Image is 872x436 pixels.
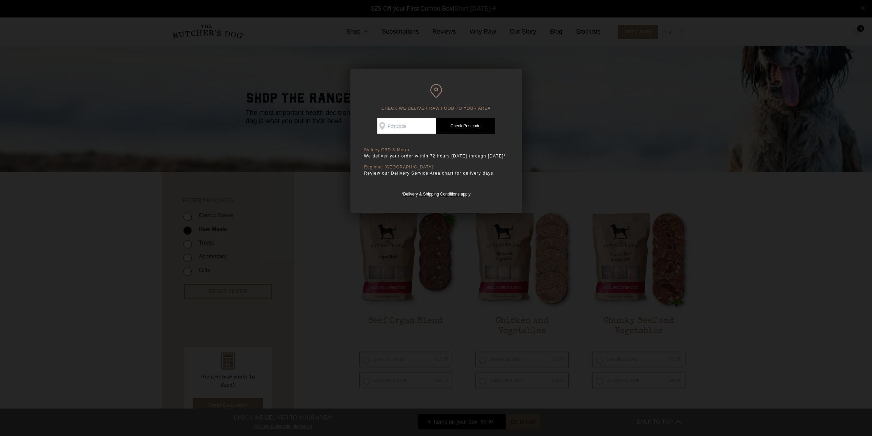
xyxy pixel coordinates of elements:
h6: CHECK WE DELIVER RAW FOOD TO YOUR AREA [364,84,508,111]
p: Regional [GEOGRAPHIC_DATA] [364,165,508,170]
input: Postcode [377,118,436,134]
a: Check Postcode [436,118,495,134]
p: We deliver your order within 72 hours [DATE] through [DATE]* [364,153,508,160]
p: Review our Delivery Service Area chart for delivery days [364,170,508,177]
p: Sydney CBD & Metro [364,148,508,153]
a: *Delivery & Shipping Conditions apply [402,190,470,197]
